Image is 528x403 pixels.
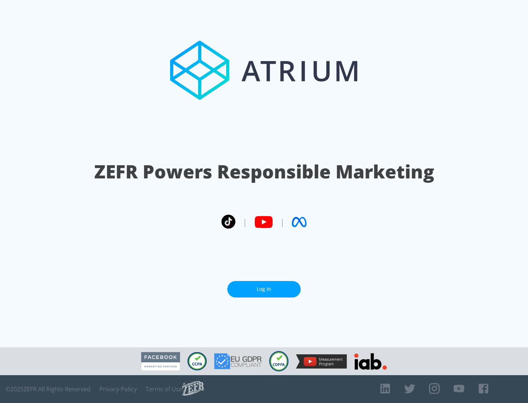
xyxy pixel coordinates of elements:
span: | [280,217,285,228]
h1: ZEFR Powers Responsible Marketing [94,159,434,184]
img: IAB [354,353,387,370]
img: COPPA Compliant [269,351,289,371]
img: Facebook Marketing Partner [141,352,180,371]
img: GDPR Compliant [214,353,262,369]
img: YouTube Measurement Program [296,354,347,369]
img: CCPA Compliant [187,352,207,370]
span: © 2025 ZEFR All Rights Reserved [5,385,91,393]
a: Privacy Policy [99,385,137,393]
a: Terms of Use [146,385,182,393]
span: | [243,217,247,228]
a: Log In [227,281,301,297]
